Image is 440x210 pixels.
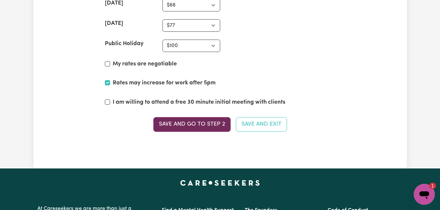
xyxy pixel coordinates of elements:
[105,19,123,28] label: [DATE]
[105,40,143,48] label: Public Holiday
[153,117,231,131] button: Save and go to Step 2
[180,180,260,185] a: Careseekers home page
[414,184,435,205] iframe: Button to launch messaging window, 1 unread message
[423,183,436,189] iframe: Number of unread messages
[236,117,287,131] button: Save and Exit
[113,60,177,68] label: My rates are negotiable
[113,79,216,87] label: Rates may increase for work after 5pm
[113,98,285,107] label: I am willing to attend a free 30 minute initial meeting with clients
